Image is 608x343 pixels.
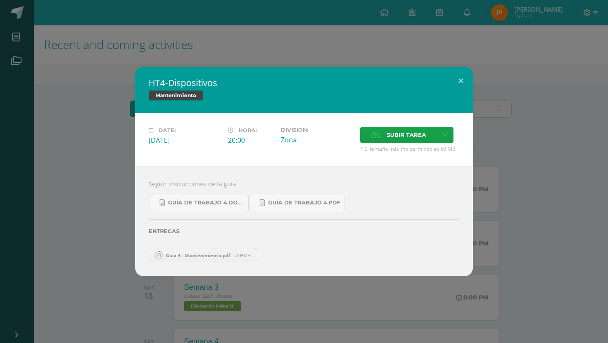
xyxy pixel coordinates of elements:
[149,248,257,262] a: Guia 4 - Mantenimiento.pdf
[228,136,274,145] div: 20:00
[281,127,353,133] label: Division:
[135,166,473,276] div: Seguir instrucciones de la guía
[149,228,459,234] label: Entregas
[151,195,249,211] a: Guía de trabajo 4.docx
[234,252,250,259] span: 7.08MB
[239,127,257,133] span: Hora:
[162,252,234,259] span: Guia 4 - Mantenimiento.pdf
[149,90,203,101] span: Mantenimiento
[387,127,426,143] span: Subir tarea
[149,77,459,89] h2: HT4-Dispositivos
[251,195,345,211] a: Guía de trabajo 4.pdf
[360,145,459,152] span: * El tamaño máximo permitido es 50 MB
[281,135,353,144] div: Zona
[149,136,221,145] div: [DATE]
[449,67,473,95] button: Close (Esc)
[268,199,340,206] span: Guía de trabajo 4.pdf
[168,199,244,206] span: Guía de trabajo 4.docx
[158,127,176,133] span: Date:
